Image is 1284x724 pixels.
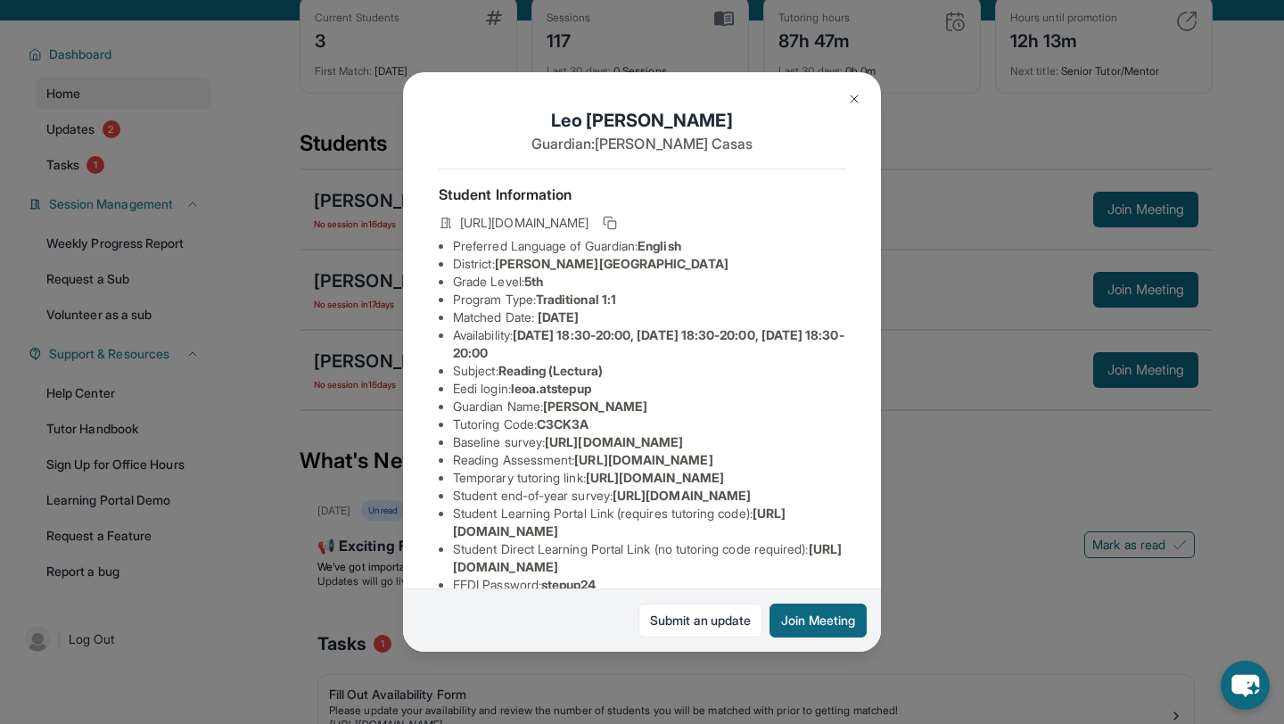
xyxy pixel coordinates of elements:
[770,604,867,638] button: Join Meeting
[538,309,579,325] span: [DATE]
[574,452,712,467] span: [URL][DOMAIN_NAME]
[847,92,861,106] img: Close Icon
[453,398,845,415] li: Guardian Name :
[537,416,588,432] span: C3CK3A
[453,255,845,273] li: District:
[460,214,588,232] span: [URL][DOMAIN_NAME]
[453,576,845,594] li: EEDI Password :
[453,309,845,326] li: Matched Date:
[599,212,621,234] button: Copy link
[453,362,845,380] li: Subject :
[498,363,603,378] span: Reading (Lectura)
[453,415,845,433] li: Tutoring Code :
[511,381,591,396] span: leoa.atstepup
[545,434,683,449] span: [URL][DOMAIN_NAME]
[453,451,845,469] li: Reading Assessment :
[541,577,597,592] span: stepup24
[453,291,845,309] li: Program Type:
[453,326,845,362] li: Availability:
[543,399,647,414] span: [PERSON_NAME]
[453,469,845,487] li: Temporary tutoring link :
[453,380,845,398] li: Eedi login :
[453,505,845,540] li: Student Learning Portal Link (requires tutoring code) :
[536,292,616,307] span: Traditional 1:1
[453,487,845,505] li: Student end-of-year survey :
[453,540,845,576] li: Student Direct Learning Portal Link (no tutoring code required) :
[613,488,751,503] span: [URL][DOMAIN_NAME]
[453,237,845,255] li: Preferred Language of Guardian:
[439,108,845,133] h1: Leo [PERSON_NAME]
[439,133,845,154] p: Guardian: [PERSON_NAME] Casas
[524,274,543,289] span: 5th
[439,184,845,205] h4: Student Information
[453,273,845,291] li: Grade Level:
[453,433,845,451] li: Baseline survey :
[453,327,844,360] span: [DATE] 18:30-20:00, [DATE] 18:30-20:00, [DATE] 18:30-20:00
[495,256,728,271] span: [PERSON_NAME][GEOGRAPHIC_DATA]
[638,238,681,253] span: English
[586,470,724,485] span: [URL][DOMAIN_NAME]
[1221,661,1270,710] button: chat-button
[638,604,762,638] a: Submit an update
